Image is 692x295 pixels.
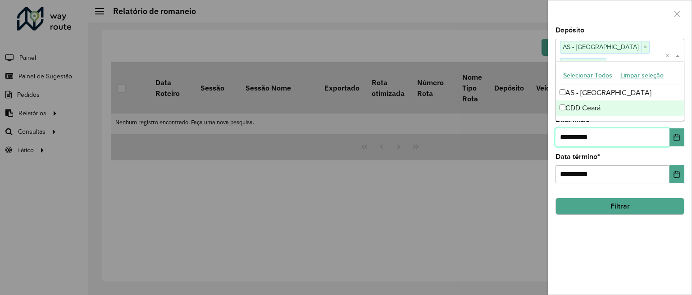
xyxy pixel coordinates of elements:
[641,42,649,53] span: ×
[669,128,684,146] button: Choose Date
[560,59,598,69] span: CDD Ceará
[555,151,600,162] label: Data término
[555,25,584,36] label: Depósito
[559,68,616,82] button: Selecionar Todos
[665,50,673,61] span: Clear all
[616,68,668,82] button: Limpar seleção
[560,41,641,52] span: AS - [GEOGRAPHIC_DATA]
[556,100,684,116] div: CDD Ceará
[555,61,684,121] ng-dropdown-panel: Options list
[556,85,684,100] div: AS - [GEOGRAPHIC_DATA]
[555,198,684,215] button: Filtrar
[598,59,606,70] span: ×
[669,165,684,183] button: Choose Date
